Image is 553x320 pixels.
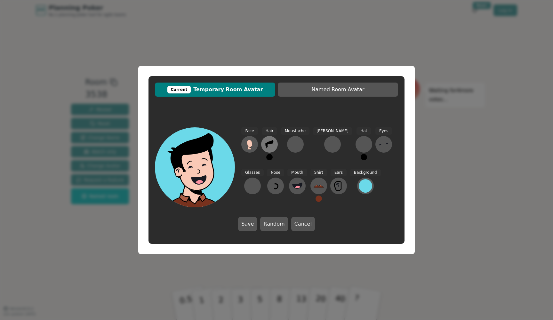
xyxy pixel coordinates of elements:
[238,217,257,231] button: Save
[241,169,264,176] span: Glasses
[167,86,191,93] div: Current
[375,127,392,135] span: Eyes
[310,169,327,176] span: Shirt
[357,127,371,135] span: Hat
[313,127,352,135] span: [PERSON_NAME]
[262,127,277,135] span: Hair
[155,83,275,97] button: CurrentTemporary Room Avatar
[331,169,347,176] span: Ears
[291,217,315,231] button: Cancel
[281,86,395,93] span: Named Room Avatar
[260,217,288,231] button: Random
[278,83,398,97] button: Named Room Avatar
[241,127,258,135] span: Face
[158,86,272,93] span: Temporary Room Avatar
[267,169,284,176] span: Nose
[287,169,307,176] span: Mouth
[350,169,381,176] span: Background
[281,127,309,135] span: Moustache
